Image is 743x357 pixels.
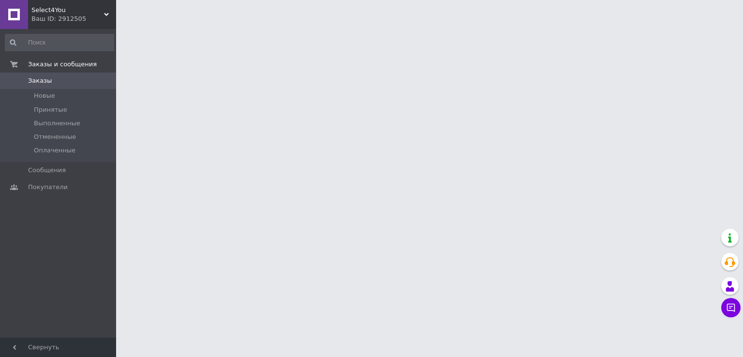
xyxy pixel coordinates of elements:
[5,34,114,51] input: Поиск
[31,6,104,15] span: Select4You
[28,166,66,175] span: Сообщения
[28,183,68,192] span: Покупатели
[34,146,75,155] span: Оплаченные
[34,133,76,141] span: Отмененные
[721,298,741,317] button: Чат с покупателем
[31,15,116,23] div: Ваш ID: 2912505
[28,76,52,85] span: Заказы
[28,60,97,69] span: Заказы и сообщения
[34,119,80,128] span: Выполненные
[34,105,67,114] span: Принятые
[34,91,55,100] span: Новые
